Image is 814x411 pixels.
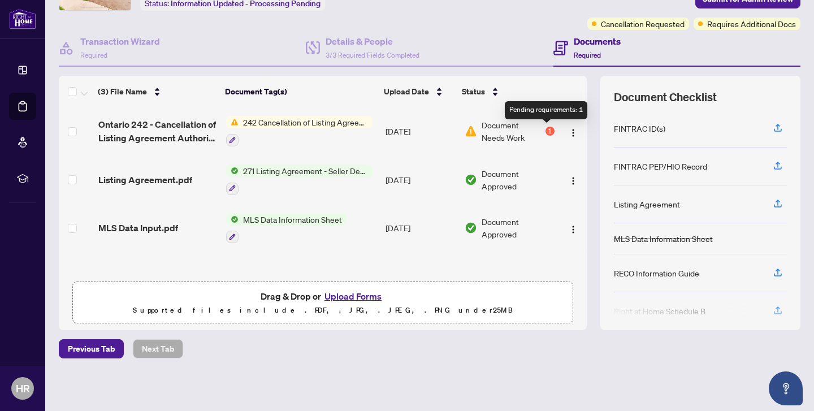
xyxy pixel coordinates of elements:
[239,116,373,128] span: 242 Cancellation of Listing Agreement - Authority to Offer for Sale
[574,51,601,59] span: Required
[569,176,578,185] img: Logo
[482,215,555,240] span: Document Approved
[98,118,217,145] span: Ontario 242 - Cancellation of Listing Agreement Authority to Offer.pdf
[80,51,107,59] span: Required
[545,127,555,136] div: 1
[564,171,582,189] button: Logo
[226,116,239,128] img: Status Icon
[569,225,578,234] img: Logo
[614,198,680,210] div: Listing Agreement
[226,165,239,177] img: Status Icon
[321,289,385,304] button: Upload Forms
[226,165,373,195] button: Status Icon271 Listing Agreement - Seller Designated Representation Agreement Authority to Offer ...
[261,289,385,304] span: Drag & Drop or
[239,213,347,226] span: MLS Data Information Sheet
[226,116,373,146] button: Status Icon242 Cancellation of Listing Agreement - Authority to Offer for Sale
[381,155,460,204] td: [DATE]
[482,119,543,144] span: Document Needs Work
[381,107,460,155] td: [DATE]
[326,51,419,59] span: 3/3 Required Fields Completed
[226,213,347,244] button: Status IconMLS Data Information Sheet
[59,339,124,358] button: Previous Tab
[9,8,36,29] img: logo
[133,339,183,358] button: Next Tab
[73,282,573,324] span: Drag & Drop orUpload FormsSupported files include .PDF, .JPG, .JPEG, .PNG under25MB
[574,34,621,48] h4: Documents
[226,213,239,226] img: Status Icon
[614,267,699,279] div: RECO Information Guide
[614,122,665,135] div: FINTRAC ID(s)
[569,128,578,137] img: Logo
[68,340,115,358] span: Previous Tab
[98,221,178,235] span: MLS Data Input.pdf
[614,89,717,105] span: Document Checklist
[465,222,477,234] img: Document Status
[601,18,685,30] span: Cancellation Requested
[381,204,460,253] td: [DATE]
[379,76,458,107] th: Upload Date
[465,174,477,186] img: Document Status
[769,371,803,405] button: Open asap
[564,122,582,140] button: Logo
[326,34,419,48] h4: Details & People
[93,76,220,107] th: (3) File Name
[614,160,707,172] div: FINTRAC PEP/HIO Record
[239,165,373,177] span: 271 Listing Agreement - Seller Designated Representation Agreement Authority to Offer for Sale
[98,85,147,98] span: (3) File Name
[482,167,555,192] span: Document Approved
[457,76,556,107] th: Status
[80,34,160,48] h4: Transaction Wizard
[465,125,477,137] img: Document Status
[614,232,713,245] div: MLS Data Information Sheet
[220,76,379,107] th: Document Tag(s)
[462,85,485,98] span: Status
[707,18,796,30] span: Requires Additional Docs
[80,304,566,317] p: Supported files include .PDF, .JPG, .JPEG, .PNG under 25 MB
[384,85,429,98] span: Upload Date
[564,219,582,237] button: Logo
[98,173,192,187] span: Listing Agreement.pdf
[505,101,587,119] div: Pending requirements: 1
[16,380,30,396] span: HR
